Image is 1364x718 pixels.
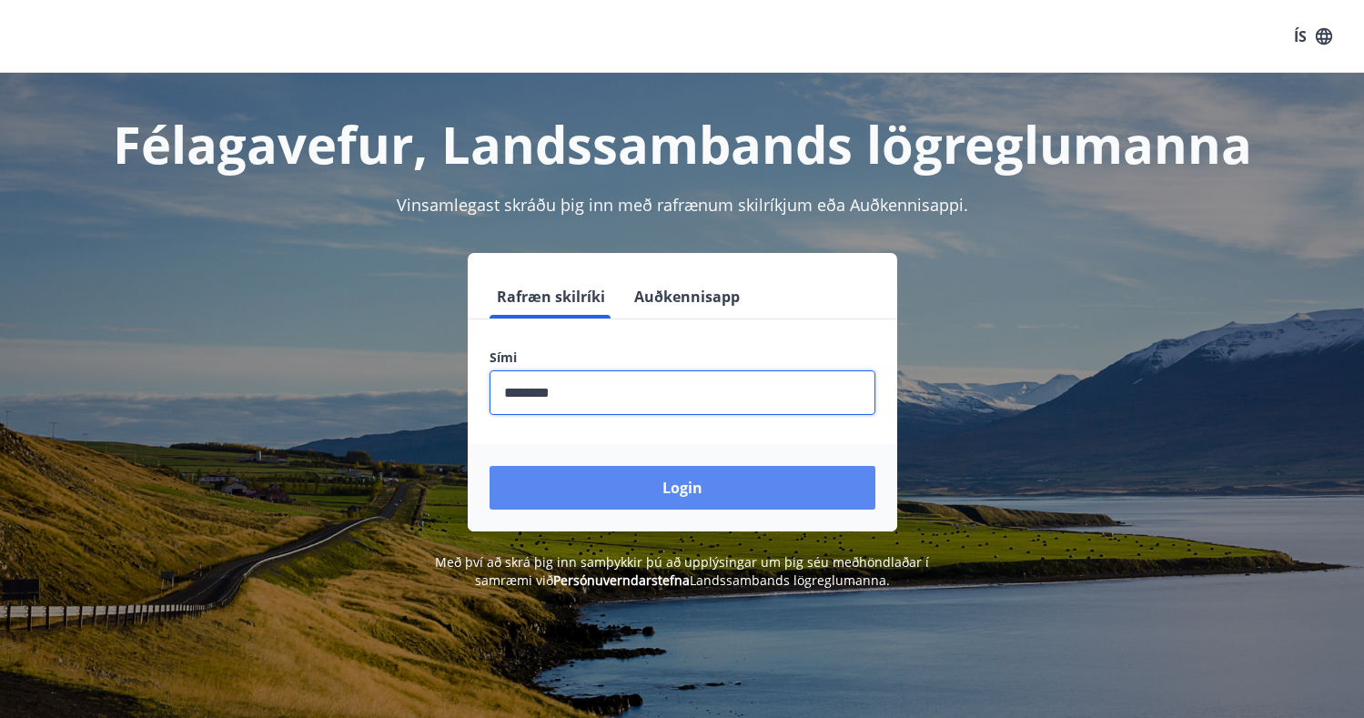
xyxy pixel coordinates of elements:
[490,466,875,510] button: Login
[397,194,968,216] span: Vinsamlegast skráðu þig inn með rafrænum skilríkjum eða Auðkennisappi.
[553,571,690,589] a: Persónuverndarstefna
[435,553,929,589] span: Með því að skrá þig inn samþykkir þú að upplýsingar um þig séu meðhöndlaðar í samræmi við Landssa...
[627,275,747,319] button: Auðkennisapp
[490,275,612,319] button: Rafræn skilríki
[490,349,875,367] label: Sími
[1284,20,1342,53] button: ÍS
[49,109,1316,178] h1: Félagavefur, Landssambands lögreglumanna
